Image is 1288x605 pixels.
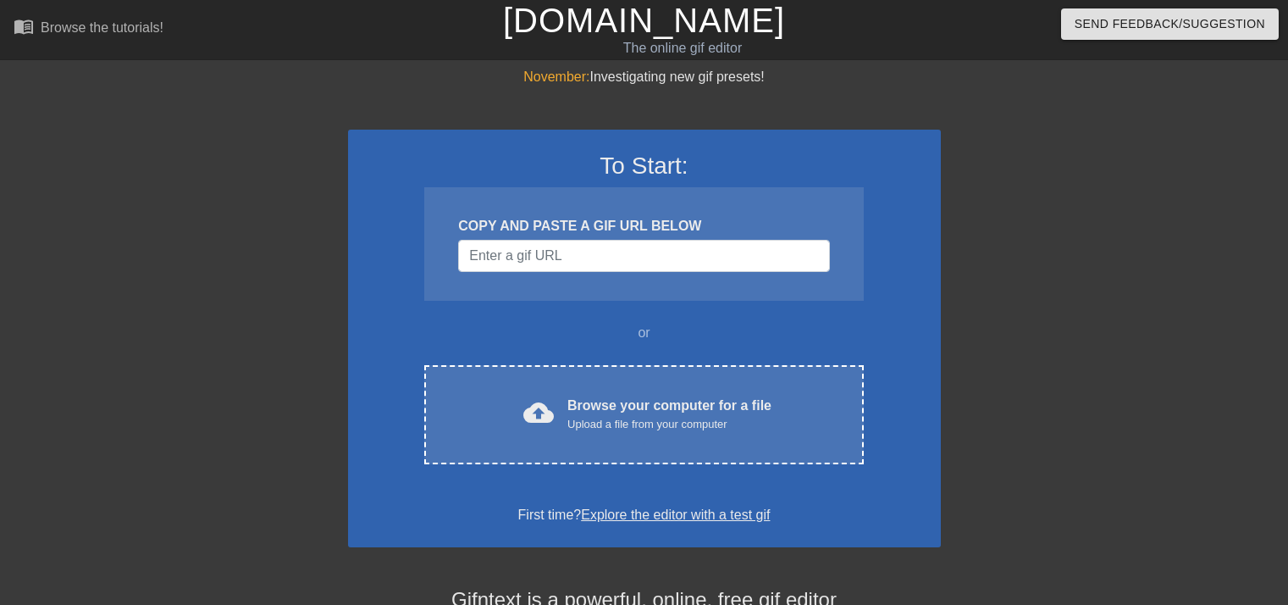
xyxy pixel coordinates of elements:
[14,16,163,42] a: Browse the tutorials!
[523,69,589,84] span: November:
[458,216,829,236] div: COPY AND PASTE A GIF URL BELOW
[567,416,771,433] div: Upload a file from your computer
[567,396,771,433] div: Browse your computer for a file
[438,38,927,58] div: The online gif editor
[1061,8,1279,40] button: Send Feedback/Suggestion
[1075,14,1265,35] span: Send Feedback/Suggestion
[581,508,770,522] a: Explore the editor with a test gif
[503,2,785,39] a: [DOMAIN_NAME]
[14,16,34,36] span: menu_book
[458,240,829,272] input: Username
[41,20,163,35] div: Browse the tutorials!
[392,323,897,343] div: or
[523,397,554,428] span: cloud_upload
[348,67,941,87] div: Investigating new gif presets!
[370,152,919,180] h3: To Start:
[370,505,919,525] div: First time?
